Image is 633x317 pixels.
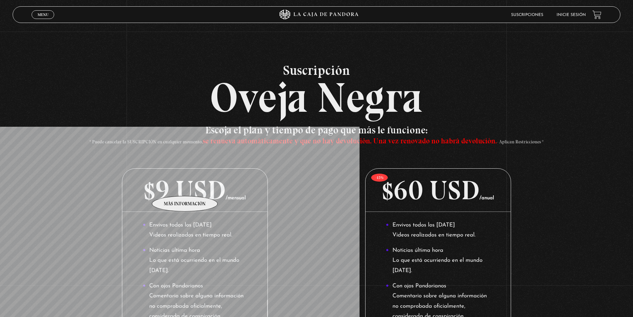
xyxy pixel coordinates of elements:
[38,13,49,17] span: Menu
[366,169,511,212] p: $60 USD
[143,245,247,276] li: Noticias última hora Lo que está ocurriendo en el mundo [DATE].
[35,18,51,23] span: Cerrar
[89,139,544,145] span: * Puede cancelar la SUSCRIPCIÓN en cualquier momento, - Aplican Restricciones *
[386,245,490,276] li: Noticias última hora Lo que está ocurriendo en el mundo [DATE].
[122,169,267,212] p: $9 USD
[557,13,586,17] a: Inicie sesión
[203,136,497,145] span: se renueva automáticamente y que no hay devolución. Una vez renovado no habrá devolución.
[479,196,494,201] span: /anual
[386,220,490,240] li: Envivos todos los [DATE] Videos realizados en tiempo real.
[73,125,560,145] h3: Escoja el plan y tiempo de pago que más le funcione:
[226,196,246,201] span: /mensual
[592,10,601,19] a: View your shopping cart
[13,64,620,77] span: Suscripción
[511,13,543,17] a: Suscripciones
[13,64,620,118] h2: Oveja Negra
[143,220,247,240] li: Envivos todos los [DATE] Videos realizados en tiempo real.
